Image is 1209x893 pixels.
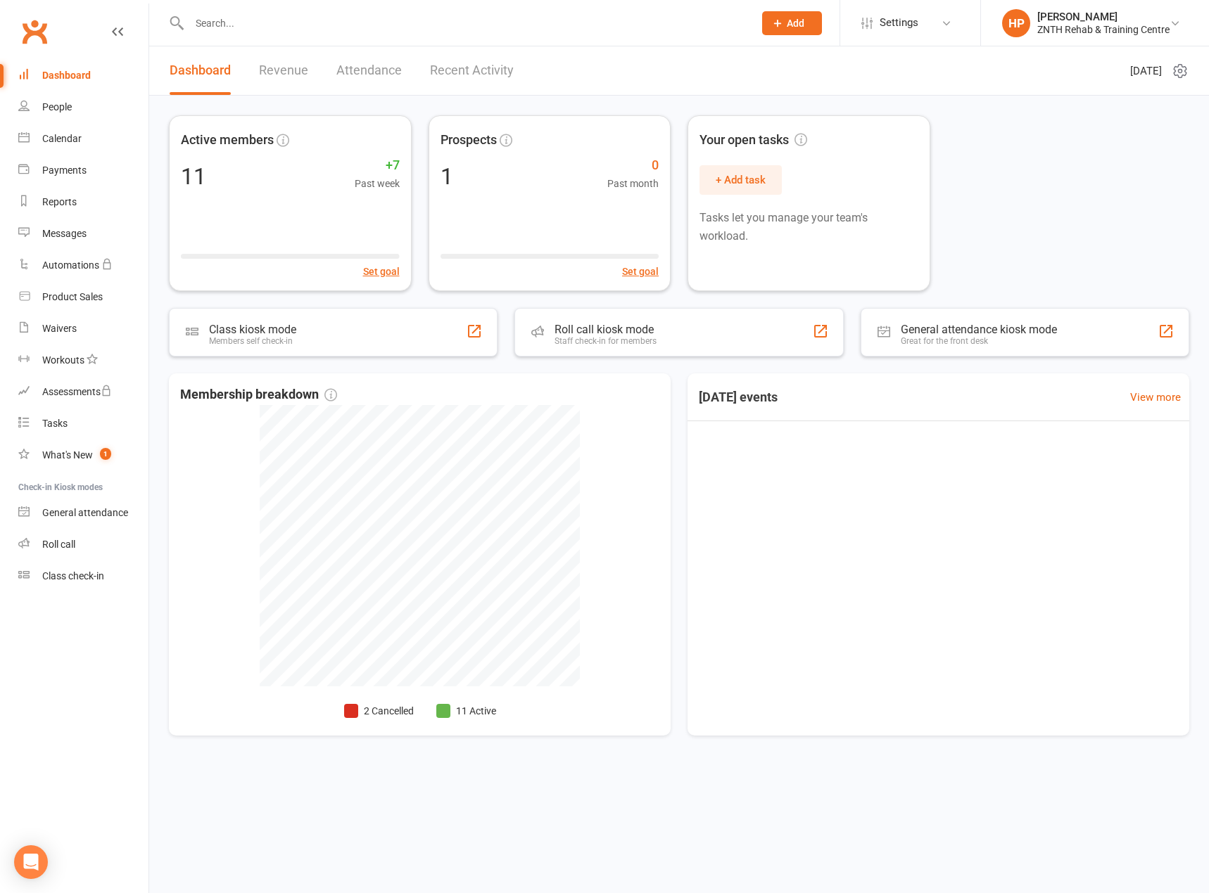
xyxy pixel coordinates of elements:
a: Revenue [259,46,308,95]
a: Dashboard [18,60,148,91]
div: Staff check-in for members [555,336,657,346]
a: Assessments [18,376,148,408]
span: +7 [355,155,400,176]
div: Messages [42,228,87,239]
div: 11 [181,165,206,188]
a: Roll call [18,529,148,560]
li: 11 Active [436,703,496,719]
a: Clubworx [17,14,52,49]
div: Workouts [42,354,84,366]
div: Class check-in [42,570,104,582]
a: Automations [18,250,148,281]
span: [DATE] [1130,63,1162,79]
a: Recent Activity [430,46,514,95]
input: Search... [185,13,744,33]
div: Class kiosk mode [209,323,296,336]
a: General attendance kiosk mode [18,497,148,529]
div: Roll call kiosk mode [555,323,657,336]
div: Dashboard [42,70,91,81]
span: Your open tasks [700,130,807,150]
div: General attendance kiosk mode [901,323,1057,336]
a: Payments [18,155,148,186]
span: Membership breakdown [180,385,337,405]
div: Great for the front desk [901,336,1057,346]
div: Open Intercom Messenger [14,845,48,879]
button: Set goal [363,264,400,279]
span: Active members [181,130,274,150]
div: Tasks [42,418,68,429]
div: Calendar [42,133,82,144]
li: 2 Cancelled [344,703,414,719]
a: Reports [18,186,148,218]
span: Add [787,18,804,29]
div: People [42,101,72,113]
a: Waivers [18,313,148,345]
div: Payments [42,165,87,176]
div: Automations [42,259,99,271]
div: Product Sales [42,291,103,302]
h3: [DATE] events [688,385,789,410]
button: Set goal [622,264,659,279]
div: 1 [441,165,453,188]
div: General attendance [42,507,128,518]
div: ZNTH Rehab & Training Centre [1037,23,1170,36]
a: Tasks [18,408,148,439]
a: Workouts [18,345,148,376]
div: Assessments [42,386,112,397]
div: Waivers [42,323,77,334]
a: What's New1 [18,439,148,471]
a: Attendance [336,46,402,95]
a: Class kiosk mode [18,560,148,592]
button: Add [762,11,822,35]
span: 1 [100,448,111,460]
span: Prospects [441,130,497,150]
div: Reports [42,196,77,207]
a: View more [1130,389,1181,406]
div: Members self check-in [209,336,296,346]
a: Messages [18,218,148,250]
span: Settings [880,7,918,39]
a: People [18,91,148,123]
span: Past month [607,176,659,191]
p: Tasks let you manage your team's workload. [700,209,918,245]
a: Calendar [18,123,148,155]
span: Past week [355,176,400,191]
div: Roll call [42,539,75,550]
div: [PERSON_NAME] [1037,11,1170,23]
button: + Add task [700,165,782,195]
div: HP [1002,9,1030,37]
span: 0 [607,155,659,176]
div: What's New [42,449,93,461]
a: Product Sales [18,281,148,313]
a: Dashboard [170,46,231,95]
